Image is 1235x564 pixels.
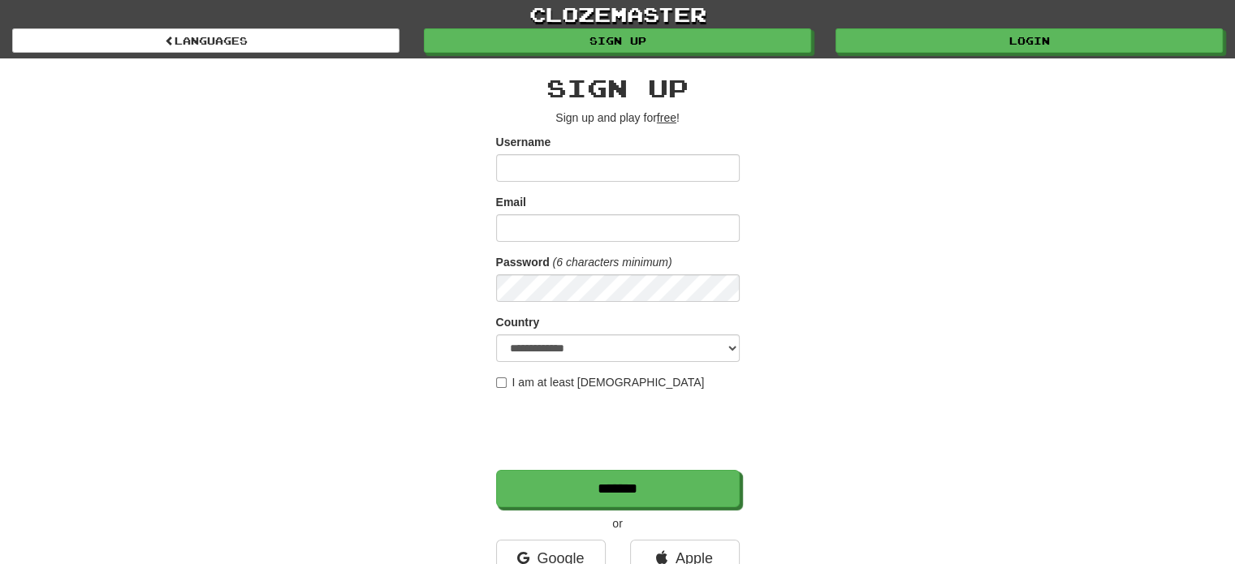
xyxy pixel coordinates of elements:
[496,110,740,126] p: Sign up and play for !
[496,398,743,462] iframe: reCAPTCHA
[496,377,507,388] input: I am at least [DEMOGRAPHIC_DATA]
[496,374,705,390] label: I am at least [DEMOGRAPHIC_DATA]
[496,515,740,532] p: or
[496,134,551,150] label: Username
[496,314,540,330] label: Country
[553,256,672,269] em: (6 characters minimum)
[836,28,1223,53] a: Login
[424,28,811,53] a: Sign up
[496,194,526,210] label: Email
[496,254,550,270] label: Password
[657,111,676,124] u: free
[12,28,399,53] a: Languages
[496,75,740,101] h2: Sign up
